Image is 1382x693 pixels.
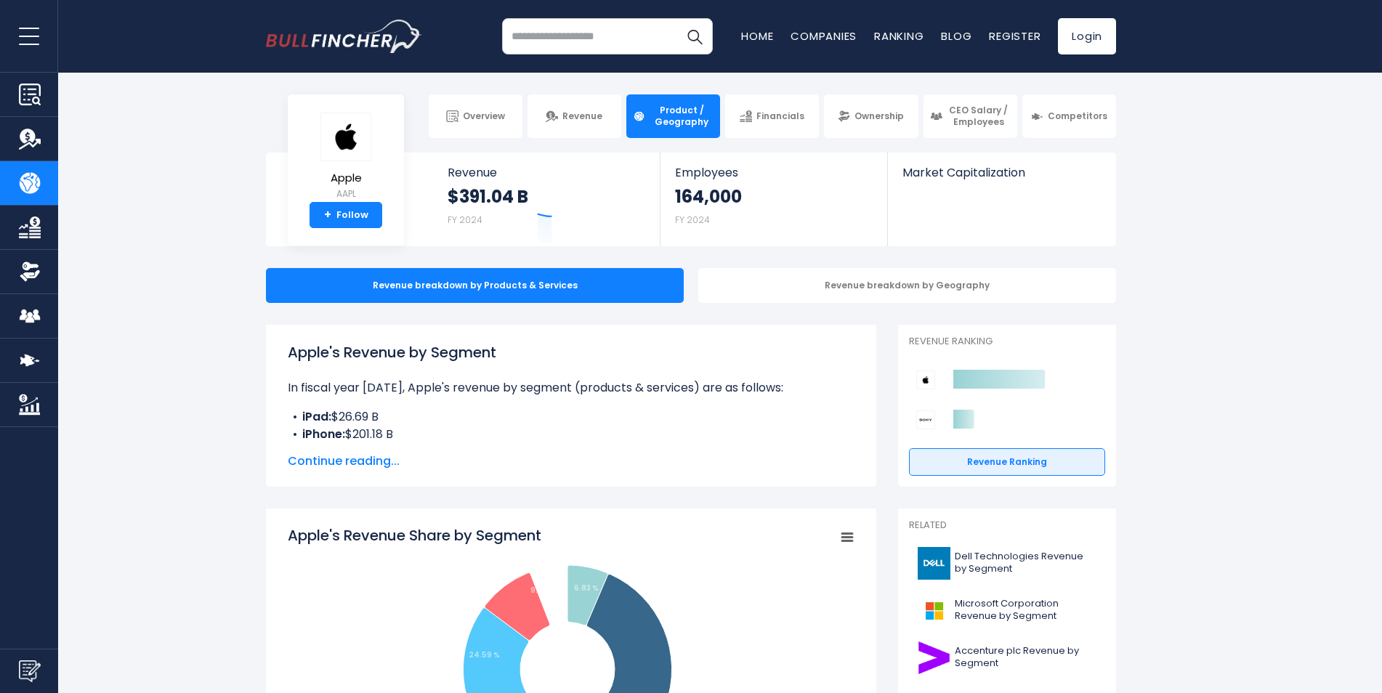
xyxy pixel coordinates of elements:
a: Ownership [824,94,918,138]
h1: Apple's Revenue by Segment [288,341,854,363]
a: +Follow [310,202,382,228]
a: Login [1058,18,1116,54]
div: Revenue breakdown by Products & Services [266,268,684,303]
span: Accenture plc Revenue by Segment [955,645,1096,670]
a: Go to homepage [266,20,422,53]
b: iPhone: [302,426,345,442]
a: Revenue $391.04 B FY 2024 [433,153,660,246]
span: Product / Geography [650,105,714,127]
button: Search [676,18,713,54]
span: Dell Technologies Revenue by Segment [955,551,1096,575]
small: FY 2024 [448,214,482,226]
a: Home [741,28,773,44]
span: CEO Salary / Employees [947,105,1011,127]
small: AAPL [320,187,371,200]
span: Ownership [854,110,904,122]
a: Companies [791,28,857,44]
a: Financials [725,94,819,138]
li: $26.69 B [288,408,854,426]
a: Market Capitalization [888,153,1115,204]
a: Revenue [528,94,621,138]
tspan: Apple's Revenue Share by Segment [288,525,541,546]
span: Employees [675,166,872,179]
span: Microsoft Corporation Revenue by Segment [955,598,1096,623]
a: Accenture plc Revenue by Segment [909,638,1105,678]
b: iPad: [302,408,331,425]
a: Ranking [874,28,924,44]
a: Blog [941,28,971,44]
small: FY 2024 [675,214,710,226]
div: Revenue breakdown by Geography [698,268,1116,303]
img: MSFT logo [918,594,950,627]
p: Related [909,519,1105,532]
img: Apple competitors logo [916,370,935,389]
span: Apple [320,172,371,185]
img: Ownership [19,261,41,283]
span: Revenue [562,110,602,122]
strong: 164,000 [675,185,742,208]
a: Dell Technologies Revenue by Segment [909,543,1105,583]
a: Competitors [1022,94,1116,138]
img: bullfincher logo [266,20,422,53]
strong: $391.04 B [448,185,528,208]
img: Sony Group Corporation competitors logo [916,410,935,429]
span: Overview [463,110,505,122]
a: Apple AAPL [320,112,372,203]
span: Competitors [1048,110,1107,122]
span: Market Capitalization [902,166,1100,179]
img: ACN logo [918,641,950,674]
tspan: 24.59 % [469,649,500,660]
a: Revenue Ranking [909,448,1105,476]
a: CEO Salary / Employees [924,94,1017,138]
a: Product / Geography [626,94,720,138]
p: Revenue Ranking [909,336,1105,348]
li: $201.18 B [288,426,854,443]
a: Overview [429,94,522,138]
img: DELL logo [918,547,950,580]
a: Register [989,28,1040,44]
span: Revenue [448,166,646,179]
tspan: 6.83 % [574,583,599,593]
p: In fiscal year [DATE], Apple's revenue by segment (products & services) are as follows: [288,379,854,397]
span: Continue reading... [288,453,854,470]
span: Financials [756,110,804,122]
tspan: 9.46 % [530,585,557,596]
strong: + [324,208,331,222]
a: Employees 164,000 FY 2024 [660,153,886,246]
a: Microsoft Corporation Revenue by Segment [909,591,1105,631]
